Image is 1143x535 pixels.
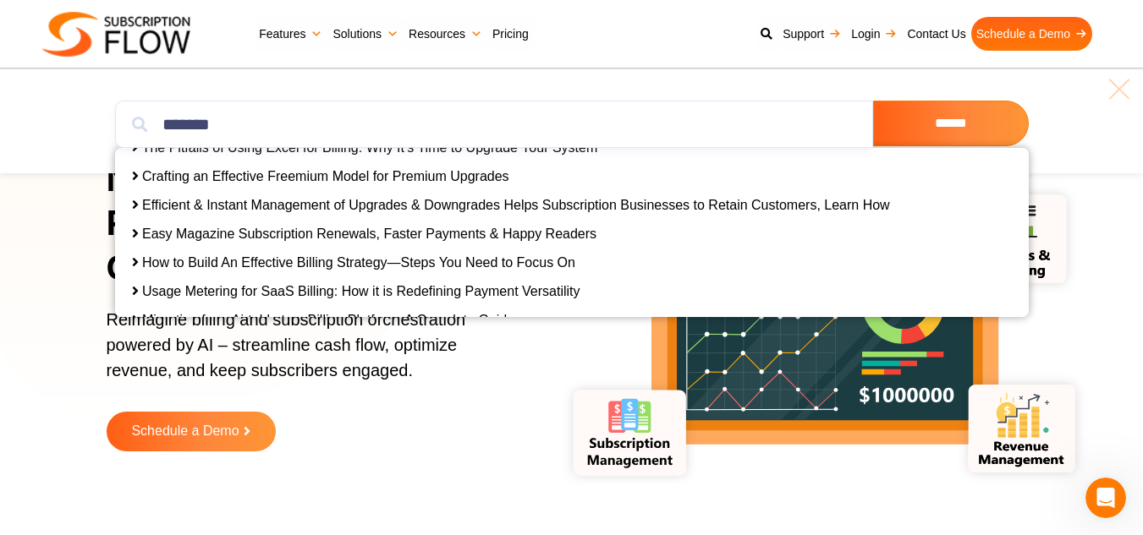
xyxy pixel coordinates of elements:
iframe: Intercom live chat [1085,478,1126,518]
a: Resources [404,17,487,51]
a: Migrating from Airtable to a Billing Platform: A Complete Guide [142,313,514,327]
a: Schedule a Demo [107,412,276,451]
a: Crafting an Effective Freemium Model for Premium Upgrades [142,169,509,183]
a: Login [846,17,902,51]
img: Subscriptionflow [42,12,190,57]
a: Easy Magazine Subscription Renewals, Faster Payments & Happy Readers [142,227,596,241]
a: Pricing [487,17,534,51]
span: Schedule a Demo [131,424,239,439]
a: Support [778,17,846,51]
a: Features [254,17,327,51]
a: How to Build An Effective Billing Strategy—Steps You Need to Focus On [142,255,575,270]
a: Contact Us [902,17,970,51]
p: Reimagine billing and subscription orchestration powered by AI – streamline cash flow, optimize r... [107,307,507,400]
a: Efficient & Instant Management of Upgrades & Downgrades Helps Subscription Businesses to Retain C... [142,198,890,212]
a: Usage Metering for SaaS Billing: How it is Redefining Payment Versatility [142,284,580,298]
a: Schedule a Demo [971,17,1092,51]
a: Solutions [327,17,404,51]
h1: Next-Gen AI Billing Platform to Power Growth [107,157,528,291]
